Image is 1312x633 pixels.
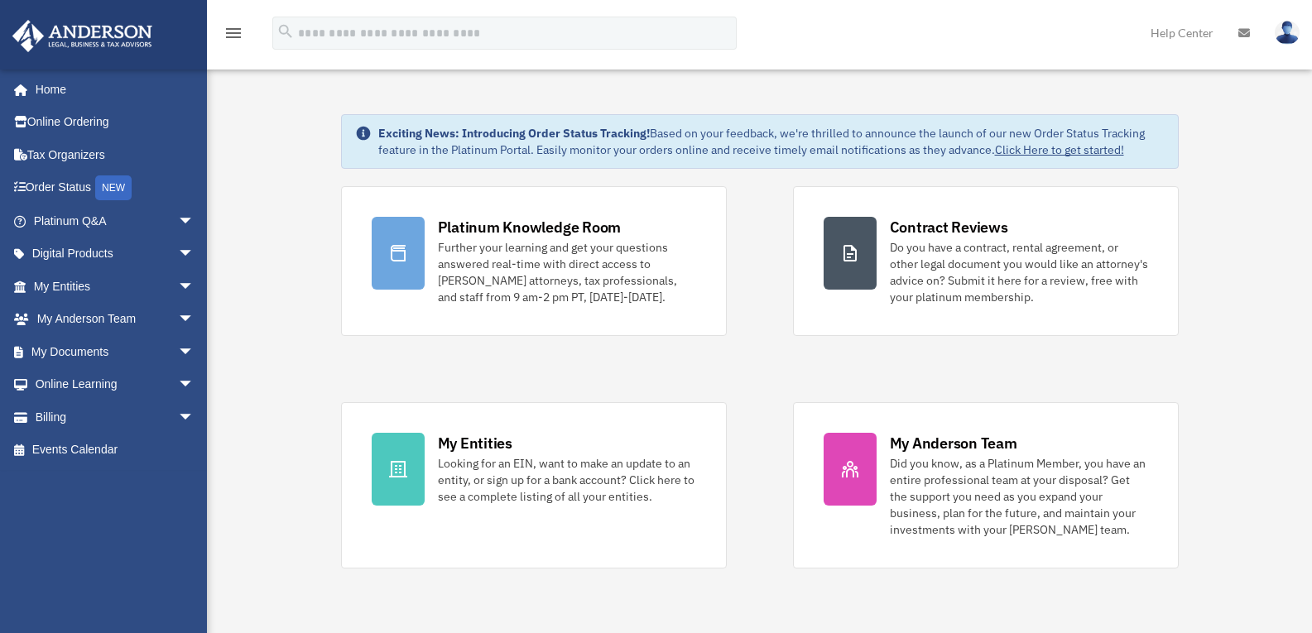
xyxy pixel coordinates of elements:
[178,270,211,304] span: arrow_drop_down
[890,455,1148,538] div: Did you know, as a Platinum Member, you have an entire professional team at your disposal? Get th...
[178,335,211,369] span: arrow_drop_down
[223,23,243,43] i: menu
[12,73,211,106] a: Home
[890,433,1017,453] div: My Anderson Team
[793,402,1179,568] a: My Anderson Team Did you know, as a Platinum Member, you have an entire professional team at your...
[12,400,219,434] a: Billingarrow_drop_down
[12,171,219,205] a: Order StatusNEW
[341,402,727,568] a: My Entities Looking for an EIN, want to make an update to an entity, or sign up for a bank accoun...
[178,204,211,238] span: arrow_drop_down
[12,270,219,303] a: My Entitiesarrow_drop_down
[12,204,219,237] a: Platinum Q&Aarrow_drop_down
[1275,21,1300,45] img: User Pic
[438,239,696,305] div: Further your learning and get your questions answered real-time with direct access to [PERSON_NAM...
[178,303,211,337] span: arrow_drop_down
[890,217,1008,237] div: Contract Reviews
[12,237,219,271] a: Digital Productsarrow_drop_down
[378,125,1165,158] div: Based on your feedback, we're thrilled to announce the launch of our new Order Status Tracking fe...
[438,455,696,505] div: Looking for an EIN, want to make an update to an entity, or sign up for a bank account? Click her...
[438,217,622,237] div: Platinum Knowledge Room
[438,433,512,453] div: My Entities
[12,434,219,467] a: Events Calendar
[890,239,1148,305] div: Do you have a contract, rental agreement, or other legal document you would like an attorney's ad...
[178,368,211,402] span: arrow_drop_down
[7,20,157,52] img: Anderson Advisors Platinum Portal
[12,335,219,368] a: My Documentsarrow_drop_down
[276,22,295,41] i: search
[341,186,727,336] a: Platinum Knowledge Room Further your learning and get your questions answered real-time with dire...
[378,126,650,141] strong: Exciting News: Introducing Order Status Tracking!
[12,138,219,171] a: Tax Organizers
[178,400,211,434] span: arrow_drop_down
[12,368,219,401] a: Online Learningarrow_drop_down
[793,186,1179,336] a: Contract Reviews Do you have a contract, rental agreement, or other legal document you would like...
[995,142,1124,157] a: Click Here to get started!
[223,29,243,43] a: menu
[178,237,211,271] span: arrow_drop_down
[95,175,132,200] div: NEW
[12,106,219,139] a: Online Ordering
[12,303,219,336] a: My Anderson Teamarrow_drop_down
